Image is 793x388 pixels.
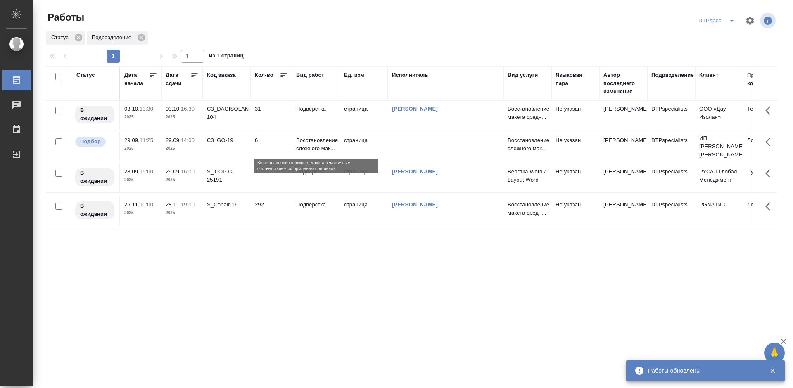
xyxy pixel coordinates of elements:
[207,105,247,121] div: C3_DAOISOLAN-104
[74,201,115,220] div: Исполнитель назначен, приступать к работе пока рано
[743,101,791,130] td: Технический
[647,101,695,130] td: DTPspecialists
[340,132,388,161] td: страница
[699,71,718,79] div: Клиент
[599,196,647,225] td: [PERSON_NAME]
[140,137,153,143] p: 11:25
[760,132,780,152] button: Здесь прячутся важные кнопки
[166,168,181,175] p: 29.09,
[699,105,739,121] p: ООО «Дау Изолан»
[551,132,599,161] td: Не указан
[74,168,115,187] div: Исполнитель назначен, приступать к работе пока рано
[296,71,324,79] div: Вид работ
[251,101,292,130] td: 31
[647,163,695,192] td: DTPspecialists
[251,163,292,192] td: 7
[166,176,199,184] p: 2025
[181,201,195,208] p: 19:00
[124,71,149,88] div: Дата начала
[92,33,134,42] p: Подразделение
[166,71,190,88] div: Дата сдачи
[80,169,109,185] p: В ожидании
[699,201,739,209] p: PGNA INC
[140,201,153,208] p: 10:00
[255,71,273,79] div: Кол-во
[51,33,71,42] p: Статус
[181,168,195,175] p: 16:00
[124,106,140,112] p: 03.10,
[74,105,115,124] div: Исполнитель назначен, приступать к работе пока рано
[508,105,547,121] p: Восстановление макета средн...
[508,71,538,79] div: Вид услуги
[166,137,181,143] p: 29.09,
[551,163,599,192] td: Не указан
[344,71,364,79] div: Ед. изм
[46,31,85,45] div: Статус
[124,209,157,217] p: 2025
[760,13,777,28] span: Посмотреть информацию
[556,71,595,88] div: Языковая пара
[764,367,781,374] button: Закрыть
[551,101,599,130] td: Не указан
[166,209,199,217] p: 2025
[207,136,247,144] div: C3_GO-19
[340,101,388,130] td: страница
[296,168,336,176] p: Подверстка
[251,196,292,225] td: 292
[124,201,140,208] p: 25.11,
[508,168,547,184] p: Верстка Word / Layout Word
[599,101,647,130] td: [PERSON_NAME]
[699,134,739,159] p: ИП [PERSON_NAME] [PERSON_NAME]
[647,196,695,225] td: DTPspecialists
[392,71,428,79] div: Исполнитель
[296,105,336,113] p: Подверстка
[166,113,199,121] p: 2025
[80,202,109,218] p: В ожидании
[767,344,781,362] span: 🙏
[551,196,599,225] td: Не указан
[603,71,643,96] div: Автор последнего изменения
[392,106,438,112] a: [PERSON_NAME]
[140,106,153,112] p: 13:30
[760,101,780,121] button: Здесь прячутся важные кнопки
[651,71,694,79] div: Подразделение
[181,137,195,143] p: 14:00
[508,201,547,217] p: Восстановление макета средн...
[124,168,140,175] p: 28.09,
[80,137,101,146] p: Подбор
[508,136,547,153] p: Восстановление сложного мак...
[207,201,247,209] div: S_Conair-16
[124,137,140,143] p: 29.09,
[760,196,780,216] button: Здесь прячутся важные кнопки
[87,31,148,45] div: Подразделение
[207,168,247,184] div: S_T-OP-C-25191
[209,51,244,63] span: из 1 страниц
[166,106,181,112] p: 03.10,
[296,201,336,209] p: Подверстка
[76,71,95,79] div: Статус
[743,132,791,161] td: Локализация
[648,367,757,375] div: Работы обновлены
[599,132,647,161] td: [PERSON_NAME]
[45,11,84,24] span: Работы
[166,144,199,153] p: 2025
[296,136,336,153] p: Восстановление сложного мак...
[140,168,153,175] p: 15:00
[124,113,157,121] p: 2025
[80,106,109,123] p: В ожидании
[340,163,388,192] td: страница
[392,201,438,208] a: [PERSON_NAME]
[747,71,787,88] div: Проектная команда
[599,163,647,192] td: [PERSON_NAME]
[166,201,181,208] p: 28.11,
[340,196,388,225] td: страница
[392,168,438,175] a: [PERSON_NAME]
[124,144,157,153] p: 2025
[74,136,115,147] div: Можно подбирать исполнителей
[764,343,785,363] button: 🙏
[699,168,739,184] p: РУСАЛ Глобал Менеджмент
[207,71,236,79] div: Код заказа
[181,106,195,112] p: 16:30
[251,132,292,161] td: 6
[743,163,791,192] td: Русал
